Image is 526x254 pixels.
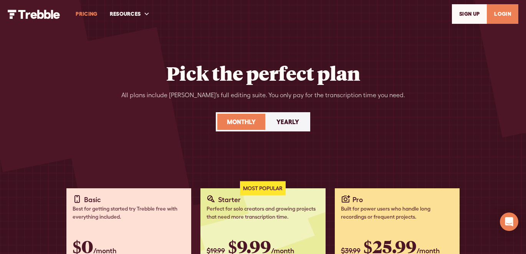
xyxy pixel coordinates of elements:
[110,10,141,18] div: RESOURCES
[267,114,309,130] a: Yearly
[8,10,60,19] img: Trebble Logo - AI Podcast Editor
[121,91,405,100] div: All plans include [PERSON_NAME]’s full editing suite. You only pay for the transcription time you...
[69,1,103,27] a: PRICING
[84,194,101,205] div: Basic
[8,9,60,18] a: home
[487,4,518,24] a: LOGIN
[207,205,319,221] div: Perfect for solo creators and growing projects that need more transcription time.
[341,205,453,221] div: Built for power users who handle long recordings or frequent projects.
[352,194,363,205] div: Pro
[166,61,360,85] h2: Pick the perfect plan
[240,181,286,196] div: Most Popular
[276,117,299,126] div: Yearly
[104,1,156,27] div: RESOURCES
[227,117,256,126] div: Monthly
[73,205,185,221] div: Best for getting started try Trebble free with everything included.
[500,212,518,231] div: Open Intercom Messenger
[217,114,265,130] a: Monthly
[452,4,487,24] a: SIGn UP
